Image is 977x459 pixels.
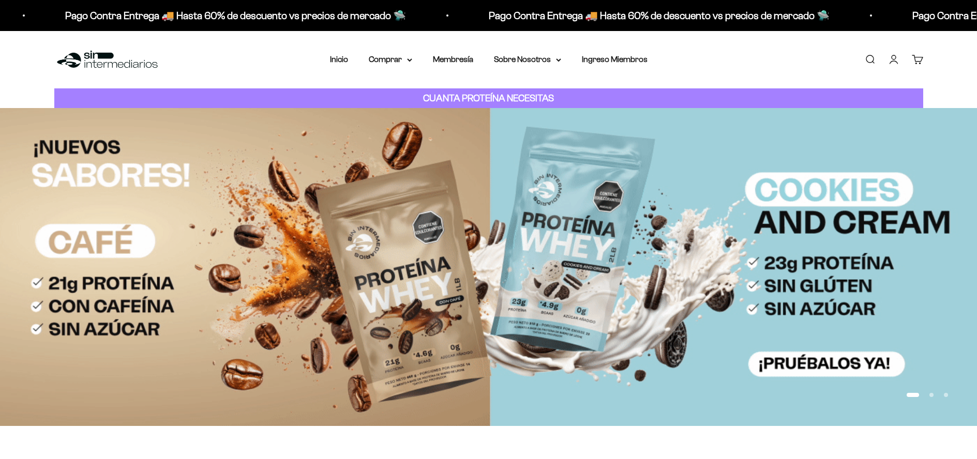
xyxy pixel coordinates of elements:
a: Ingreso Miembros [582,55,648,64]
summary: Sobre Nosotros [494,53,561,66]
p: Pago Contra Entrega 🚚 Hasta 60% de descuento vs precios de mercado 🛸 [486,7,827,24]
a: Membresía [433,55,473,64]
summary: Comprar [369,53,412,66]
strong: CUANTA PROTEÍNA NECESITAS [423,93,554,103]
a: Inicio [330,55,348,64]
p: Pago Contra Entrega 🚚 Hasta 60% de descuento vs precios de mercado 🛸 [63,7,403,24]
